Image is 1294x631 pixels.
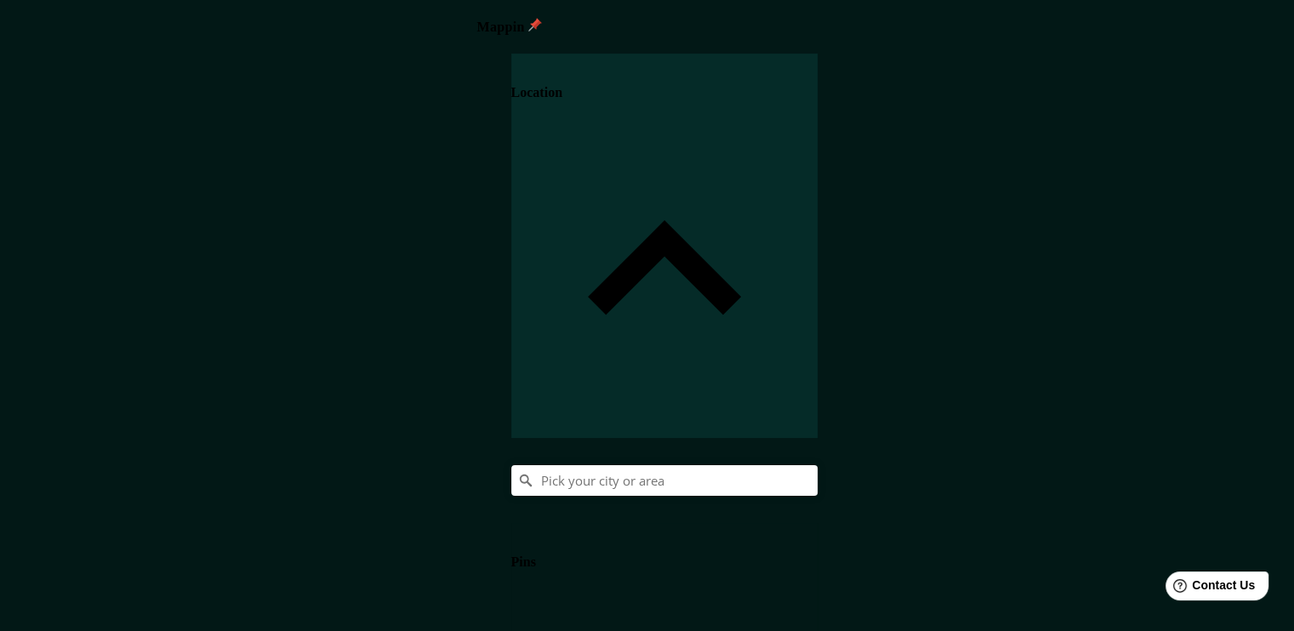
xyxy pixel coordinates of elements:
h4: Location [511,85,562,100]
iframe: Help widget launcher [1143,565,1275,612]
h4: Pins [511,554,536,570]
h4: Mappin [477,18,818,35]
div: Location [511,54,818,439]
input: Pick your city or area [511,465,818,496]
img: pin-icon.png [528,18,542,31]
